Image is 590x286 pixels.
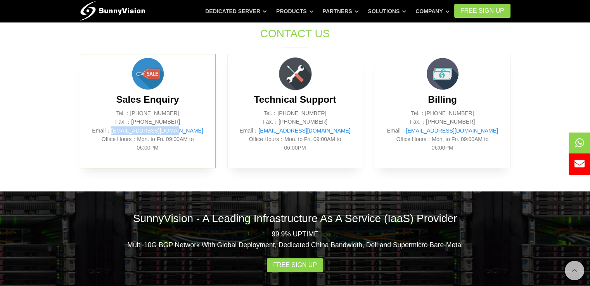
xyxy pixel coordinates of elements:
a: [EMAIL_ADDRESS][DOMAIN_NAME] [111,127,203,134]
p: Tel.：[PHONE_NUMBER] Fax.：[PHONE_NUMBER] Email： Office Hours：Mon. to Fri. 09:00AM to 06:00PM [387,109,498,152]
a: [EMAIL_ADDRESS][DOMAIN_NAME] [258,127,350,134]
img: sales.png [128,54,167,93]
b: Sales Enquiry [116,94,179,105]
a: FREE Sign Up [454,4,510,18]
a: Company [415,4,450,18]
img: flat-repair-tools.png [276,54,315,93]
img: money.png [423,54,462,93]
a: Partners [323,4,359,18]
a: Solutions [368,4,406,18]
a: [EMAIL_ADDRESS][DOMAIN_NAME] [406,127,498,134]
a: Products [276,4,313,18]
a: Dedicated Server [205,4,267,18]
p: 99.9% UPTIME Multi-10G BGP Network With Global Deployment, Dedicated China Bandwidth, Dell and Su... [80,229,510,250]
b: Technical Support [254,94,336,105]
p: Tel.：[PHONE_NUMBER] Fax.：[PHONE_NUMBER] Email： Office Hours：Mon. to Fri. 09:00AM to 06:00PM [92,109,204,152]
h2: SunnyVision - A Leading Infrastructure As A Service (IaaS) Provider [80,211,510,226]
a: Free Sign Up [267,258,323,272]
h1: Contact Us [166,26,424,41]
p: Tel.：[PHONE_NUMBER] Fax.：[PHONE_NUMBER] Email： Office Hours：Mon. to Fri. 09:00AM to 06:00PM [239,109,351,152]
b: Billing [428,94,457,105]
